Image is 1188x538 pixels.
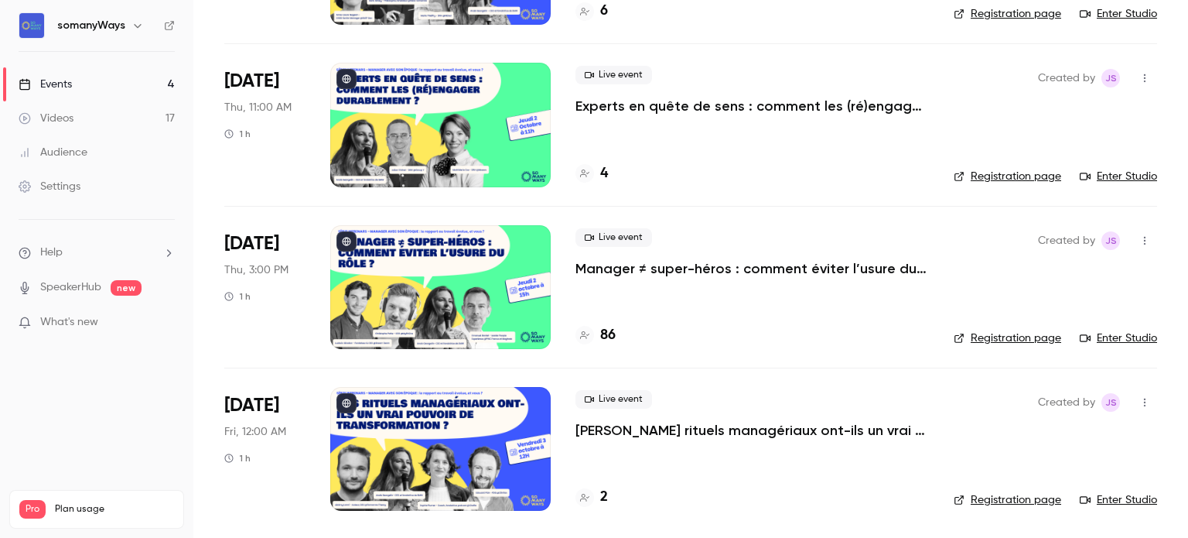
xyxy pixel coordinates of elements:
div: 1 h [224,290,251,303]
div: Events [19,77,72,92]
span: [DATE] [224,231,279,256]
a: Experts en quête de sens : comment les (ré)engager durablement ? [575,97,929,115]
div: Audience [19,145,87,160]
a: Registration page [954,6,1061,22]
span: Created by [1038,231,1095,250]
div: Oct 3 Fri, 12:00 AM (Europe/Paris) [224,387,306,511]
div: Videos [19,111,73,126]
div: 1 h [224,128,251,140]
a: Enter Studio [1080,6,1157,22]
a: SpeakerHub [40,279,101,296]
div: 1 h [224,452,251,464]
span: Julia Sueur [1101,69,1120,87]
div: Oct 2 Thu, 11:00 AM (Europe/Paris) [224,63,306,187]
a: 2 [575,487,608,508]
h4: 4 [600,163,608,184]
h4: 86 [600,325,616,346]
span: Live event [575,228,652,247]
span: new [111,280,142,296]
span: Thu, 11:00 AM [224,100,292,115]
span: Thu, 3:00 PM [224,262,288,278]
h6: somanyWays [57,18,125,33]
a: Manager ≠ super-héros : comment éviter l’usure du rôle ? [575,259,929,278]
span: [DATE] [224,393,279,418]
span: Fri, 12:00 AM [224,424,286,440]
span: Pro [19,500,46,519]
a: Enter Studio [1080,331,1157,346]
span: JS [1105,231,1117,250]
a: Registration page [954,331,1061,346]
h4: 2 [600,487,608,508]
span: Created by [1038,393,1095,412]
span: Plan usage [55,503,174,516]
span: Live event [575,66,652,84]
div: Settings [19,179,80,194]
span: JS [1105,393,1117,412]
a: Registration page [954,492,1061,508]
li: help-dropdown-opener [19,245,175,261]
div: Oct 2 Thu, 3:00 PM (Europe/Paris) [224,225,306,349]
h4: 6 [600,1,608,22]
span: Julia Sueur [1101,393,1120,412]
span: Live event [575,390,652,409]
a: Enter Studio [1080,492,1157,508]
span: Help [40,245,63,261]
a: Enter Studio [1080,169,1157,184]
span: What's new [40,314,98,331]
span: [DATE] [224,69,279,94]
a: 4 [575,163,608,184]
img: somanyWays [19,13,44,38]
a: 6 [575,1,608,22]
a: Registration page [954,169,1061,184]
span: JS [1105,69,1117,87]
span: Created by [1038,69,1095,87]
a: [PERSON_NAME] rituels managériaux ont-ils un vrai pouvoir de transformation ? [575,421,929,440]
a: 86 [575,325,616,346]
span: Julia Sueur [1101,231,1120,250]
